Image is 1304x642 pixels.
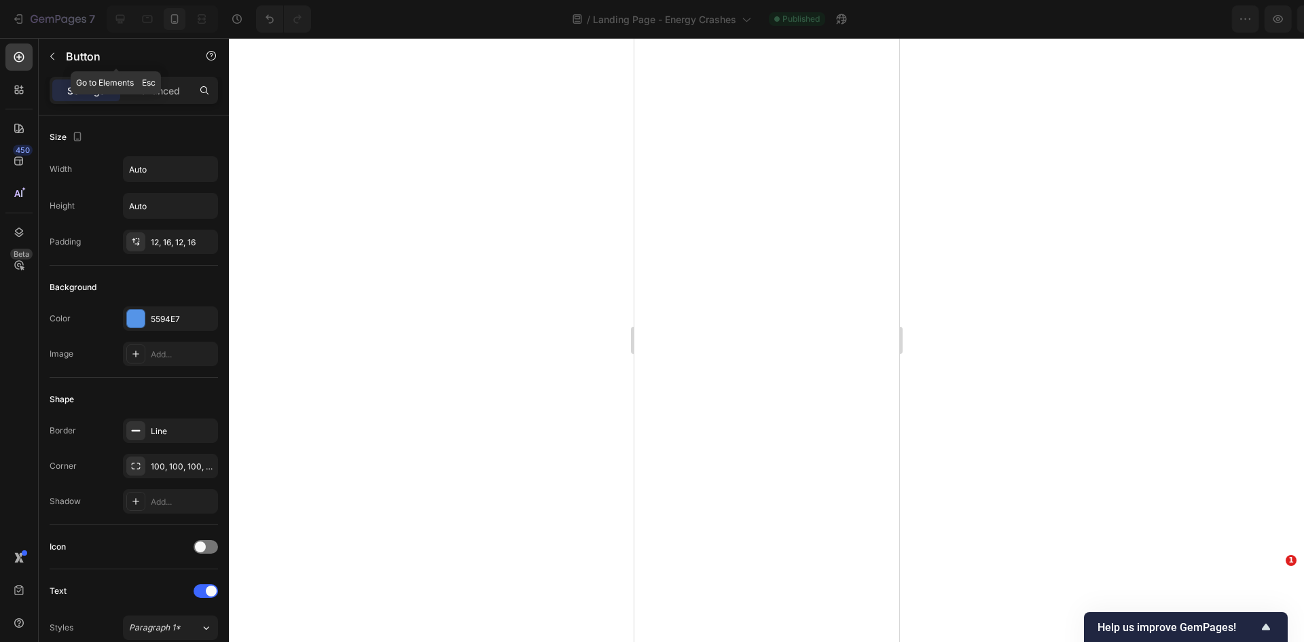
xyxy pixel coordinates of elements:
[50,495,81,507] div: Shadow
[782,13,820,25] span: Published
[50,585,67,597] div: Text
[134,84,180,98] p: Advanced
[50,236,81,248] div: Padding
[151,236,215,249] div: 12, 16, 12, 16
[50,163,72,175] div: Width
[50,313,71,325] div: Color
[50,541,66,553] div: Icon
[1286,555,1297,566] span: 1
[89,11,95,27] p: 7
[634,38,899,642] iframe: Design area
[1163,5,1208,33] button: Save
[587,12,590,26] span: /
[593,12,736,26] span: Landing Page - Energy Crashes
[50,460,77,472] div: Corner
[50,281,96,293] div: Background
[1098,621,1258,634] span: Help us improve GemPages!
[1214,5,1271,33] button: Publish
[13,145,33,156] div: 450
[67,84,105,98] p: Settings
[50,348,73,360] div: Image
[66,48,181,65] p: Button
[124,194,217,218] input: Auto
[129,622,181,634] span: Paragraph 1*
[10,249,33,260] div: Beta
[5,5,101,33] button: 7
[1258,575,1290,608] iframe: Intercom live chat
[124,157,217,181] input: Auto
[50,425,76,437] div: Border
[1225,12,1259,26] div: Publish
[123,616,218,640] button: Paragraph 1*
[151,461,215,473] div: 100, 100, 100, 100
[1175,14,1197,25] span: Save
[151,313,215,325] div: 5594E7
[151,425,215,438] div: Line
[50,200,75,212] div: Height
[256,5,311,33] div: Undo/Redo
[151,349,215,361] div: Add...
[50,622,73,634] div: Styles
[151,496,215,508] div: Add...
[50,393,74,406] div: Shape
[50,128,86,147] div: Size
[1098,619,1274,635] button: Show survey - Help us improve GemPages!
